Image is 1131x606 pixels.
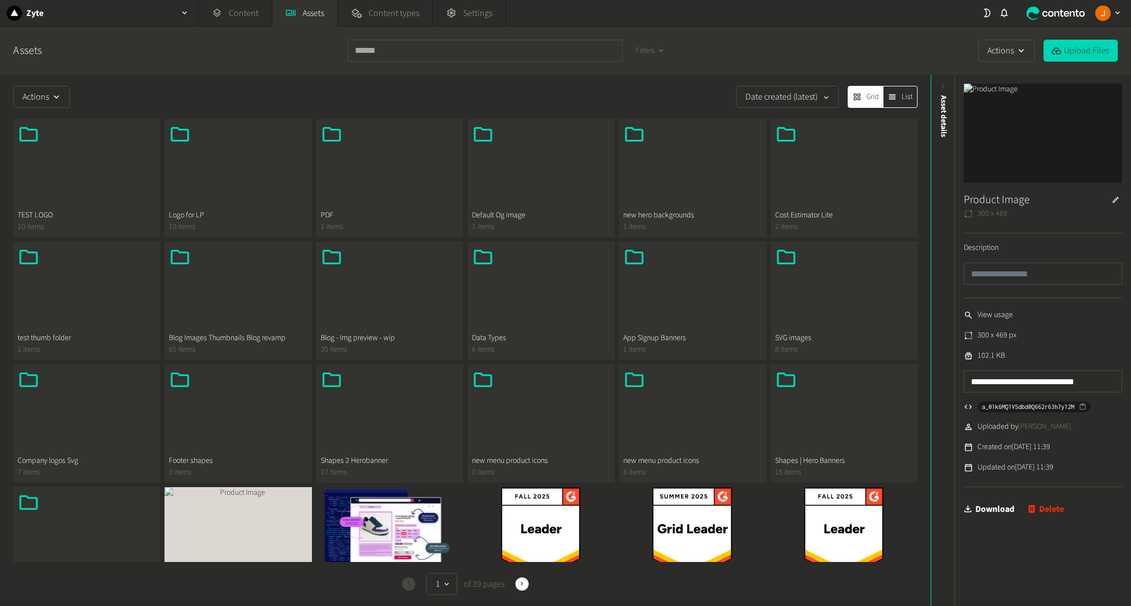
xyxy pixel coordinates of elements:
span: a_01k6MQ1V5dbd0Q662r63h7y12M [982,402,1074,412]
button: 1 [426,573,457,595]
button: Blog Images Thumbnails Blog revamp65 items [164,242,311,360]
span: Shapes | Hero Banners [775,455,913,467]
button: Shapes | Hero Banners15 items [771,364,918,483]
time: [DATE] 11:39 [1012,441,1050,452]
button: Shapes 2 Herobanner17 items [316,364,463,483]
img: Zyte [7,6,22,21]
span: 1 items [623,344,761,356]
span: 6 items [623,467,761,478]
span: 65 items [169,344,307,356]
span: Blog - Img preview - wip [321,332,459,344]
button: Actions [13,86,70,108]
span: 102.1 KB [978,350,1005,362]
a: View usage [964,309,1013,321]
h3: Product Image [964,192,1030,208]
span: Data Types [472,332,610,344]
span: SVG images [775,332,913,344]
span: Default Og image [472,210,610,221]
span: List [902,91,913,103]
button: Date created (latest) [736,86,839,108]
button: Actions [978,40,1035,62]
img: Josu Escalada [1095,6,1111,21]
img: Product Image [964,84,1122,183]
button: PDF1 items [316,119,463,237]
button: Filters [627,41,672,61]
button: new menu product icons6 items [619,364,766,483]
button: Cost Estimator Lite2 items [771,119,918,237]
button: SVG images8 items [771,242,918,360]
span: 15 items [775,467,913,478]
button: Company logos Svg7 items [13,364,160,483]
button: new menu product icons0 items [468,364,614,483]
span: 300 x 469 [964,208,1007,220]
span: App SIgnup Banners [623,332,761,344]
span: View usage [978,309,1013,321]
span: 1 items [623,221,761,233]
button: Logo for LP10 items [164,119,311,237]
span: Settings [463,7,492,20]
button: Data Types6 items [468,242,614,360]
span: 2 items [775,221,913,233]
button: TEST LOGO10 items [13,119,160,237]
button: a_01k6MQ1V5dbd0Q662r63h7y12M [978,401,1091,412]
time: [DATE] 11:39 [1015,462,1053,473]
span: Grid [866,91,879,103]
button: Delete [1028,498,1064,520]
span: Logo for LP [169,210,307,221]
button: Default Og image1 items [468,119,614,237]
span: 1 items [472,221,610,233]
span: Footer shapes [169,455,307,467]
span: new menu product icons [623,455,761,467]
button: Blog - Img preview - wip20 items [316,242,463,360]
span: 7 items [18,467,156,478]
span: 300 x 469 px [978,330,1017,341]
span: test thumb folder [18,332,156,344]
span: 8 items [775,344,913,356]
button: new hero backgrounds1 items [619,119,766,237]
h2: Zyte [26,7,43,20]
span: new hero backgrounds [623,210,761,221]
span: Uploaded by [978,421,1071,433]
button: Footer shapes3 items [164,364,311,483]
button: App SIgnup Banners1 items [619,242,766,360]
span: Cost Estimator Lite [775,210,913,221]
span: Asset details [938,95,949,137]
span: 1 items [18,344,156,356]
span: Shapes 2 Herobanner [321,455,459,467]
button: test thumb folder1 items [13,242,160,360]
span: [PERSON_NAME] [1018,421,1071,432]
span: PDF [321,210,459,221]
button: Upload Files [1044,40,1118,62]
a: Download [964,498,1014,520]
span: 6 items [472,344,610,356]
span: 1 items [321,221,459,233]
span: TEST LOGO [18,210,156,221]
span: Updated on [978,462,1053,473]
span: 3 items [169,467,307,478]
span: 10 items [169,221,307,233]
span: 20 items [321,344,459,356]
a: Assets [13,42,42,59]
span: 0 items [472,467,610,478]
span: 17 items [321,467,459,478]
span: Created on [978,441,1050,453]
span: Company logos Svg [18,455,156,467]
label: Description [964,242,998,254]
span: of 39 pages [462,577,504,591]
span: 10 items [18,221,156,233]
span: Content types [369,7,419,20]
span: Blog Images Thumbnails Blog revamp [169,332,307,344]
span: new menu product icons [472,455,610,467]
